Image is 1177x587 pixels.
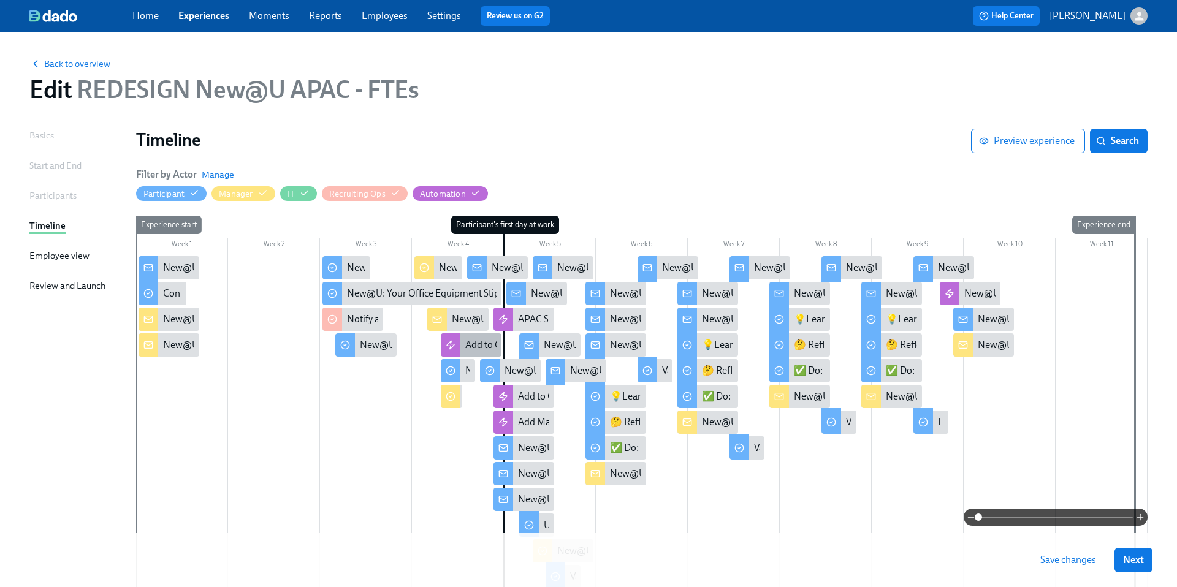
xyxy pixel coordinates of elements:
div: Hide Participant [143,188,185,200]
div: New@U: Your Udemy Benefits [518,493,646,506]
div: New@U: Get Ready for your First Day at [GEOGRAPHIC_DATA]! [492,261,758,275]
button: Save changes [1032,548,1105,572]
div: Basics [29,129,54,142]
div: Confirm shipping address [163,287,272,300]
div: Week 9 [872,238,964,254]
div: ✅ Do: Join a Community or Event! [610,441,756,455]
div: APAC Slack Channels [518,312,606,326]
span: Manage [202,169,234,181]
a: Settings [427,10,461,21]
div: New@U: Welcome to Week 4 — you’re hitting your stride! 💪 [769,282,830,305]
div: Add to Onboarding Sessions [465,338,584,352]
div: New@U: Week 4 Onboarding for {{ participant.firstName }}- Connecting Purpose, Performance, and Re... [769,385,830,408]
div: New@U: Weekly Values Reflection -- Relentless Focus [821,256,882,279]
span: Preview experience [981,135,1075,147]
div: Week 6 [596,238,688,254]
a: dado [29,10,132,22]
div: New@U: Welcome to Udemy - We’re So Happy You’re Here! [139,256,199,279]
div: Add Managers to Slack Channel [518,415,650,429]
div: New@U: Weekly Values Reflection—Embody Ownership [638,256,698,279]
div: New@U: Create {{participant.firstName}}'s onboarding plan [414,256,462,279]
div: Week 8 [780,238,872,254]
div: New@U: Weekly Values Reflection - Act As One Team [729,256,790,279]
button: Manager [211,186,275,201]
div: New@U: Action Required Re: Your Benefits [610,287,790,300]
a: Reports [309,10,342,21]
div: Experience end [1072,216,1135,234]
button: Back to overview [29,58,110,70]
div: New@U: Week 3 Onboarding for {{ participant.firstName }} - Udemy AI Tools [702,415,1022,429]
button: Recruiting Ops [322,186,408,201]
div: New@U: Your Udemy Benefits [493,488,554,511]
div: Week 7 [688,238,780,254]
div: Values Reflection: Act As One Team [754,441,900,455]
div: 🤔 Reflect: Using AI at Work [702,364,819,377]
div: New@U: Introduction to Weekly Values Reflections [570,364,782,377]
div: 🤔 Reflect: How Your Work Contributes [769,333,830,357]
div: Values Reflection: Embody Ownership [638,359,672,382]
div: New@U: Background check completion [347,261,514,275]
div: New@U: Lead with Confidence — Let’s Set You Up for Success [702,287,958,300]
button: Help Center [973,6,1040,26]
h6: Filter by Actor [136,168,197,181]
div: Employee view [29,249,90,262]
div: New@U: Happy First Day! [493,462,554,485]
div: New@U: Upload your photo in Workday! [505,364,675,377]
div: New@U: Week 2 Onboarding for {{ participant.firstName }} - Support Connection & Learning [610,467,997,480]
div: Week 4 [412,238,504,254]
h1: Timeline [136,129,971,151]
div: Timeline [29,219,66,232]
div: New@U: It's Time...For Some Swag! [519,333,580,357]
button: Search [1090,129,1148,153]
div: New@U: Welcome to Udemy - We’re So Happy You’re Here! [163,261,409,275]
div: New@U: Week 2 Onboarding for {{ participant.firstName }} - Support Connection & Learning [585,462,646,485]
div: New@U: Your new computer is ready! [465,364,624,377]
div: New@U: Your New Hire's First 2 Days - What to Expect! [452,312,681,326]
div: New@U: Get Ready for your First Day at [GEOGRAPHIC_DATA]! [467,256,528,279]
div: New@U: Congratulations on your new hire! 👏 [139,308,199,331]
div: New@U: Background check completion [322,256,370,279]
div: Week 3 [320,238,412,254]
span: Save changes [1040,554,1096,566]
div: ✅ Do: Join a Community or Event! [585,436,646,460]
div: Hide Automation [420,188,466,200]
div: ✅ Do: About Profile & UProps [794,364,923,377]
div: Week 11 [1056,238,1148,254]
div: 🤔 Reflect: What's Still On Your Mind? [861,333,922,357]
div: 🤔 Reflect: Using AI at Work [677,359,738,382]
div: New@U: Turn Yourself into AI Art with Toqan! 🎨 [533,256,593,279]
div: New@U: Welcome to Udemy Week 3 — you’re finding your rhythm! [677,308,738,331]
div: 🤔 Reflect: What's Still On Your Mind? [886,338,1043,352]
div: Final Values Reflection: Never Stop Learning [938,415,1122,429]
div: Experience start [136,216,202,234]
div: New@U: Workday Tasks [335,333,396,357]
div: Confirm shipping address [139,282,186,305]
div: New@U: Week 5 Onboarding for {{ participant.firstName }} - Wrapping Up, for Now! [861,385,922,408]
div: Values Reflection: Relentless Focus [846,415,991,429]
div: New@U: Introduction to Weekly Values Reflections [546,359,606,382]
h1: Edit [29,75,419,104]
div: 💡Learn: Purpose Driven Performance [794,312,957,326]
div: Hide Recruiting Ops [329,188,386,200]
div: 💡Learn: AI at [GEOGRAPHIC_DATA] [702,338,859,352]
div: New@U: Lead with Confidence — Let’s Set You Up for Success [677,282,738,305]
div: New@U: Welcome to Udemy Week 3 — you’re finding your rhythm! [702,312,980,326]
div: Final Values Reflection: Never Stop Learning [913,411,948,434]
div: Values Reflection: Act As One Team [729,436,764,460]
div: New@U: Your Office Equipment Stipend [347,287,516,300]
div: 💡Learn: Check-In On Tools [886,312,1004,326]
div: ✅ Do: Experiment with Prompting! [677,385,738,408]
div: 💡Learn: BEDI Learning Path [585,385,646,408]
div: New@U: Action Required Re: Your Benefits [585,308,646,331]
div: 💡Learn: BEDI Learning Path [610,390,734,403]
div: 💡Learn: Check-In On Tools [861,308,922,331]
div: New@U: Upload your photo in Workday! [480,359,541,382]
div: New@U: Action Required Re: Your Benefits [585,282,646,305]
div: New@U: Weekly Values Reflection—Embody Ownership [662,261,896,275]
div: New@U: Create {{participant.firstName}}'s onboarding plan [439,261,691,275]
div: Add to Cohort Slack Group [518,390,629,403]
div: Review and Launch [29,279,105,292]
div: 🤔 Reflect: Belonging at Work [585,411,646,434]
div: Participant's first day at work [451,216,559,234]
div: Values Reflection: Embody Ownership [662,364,821,377]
